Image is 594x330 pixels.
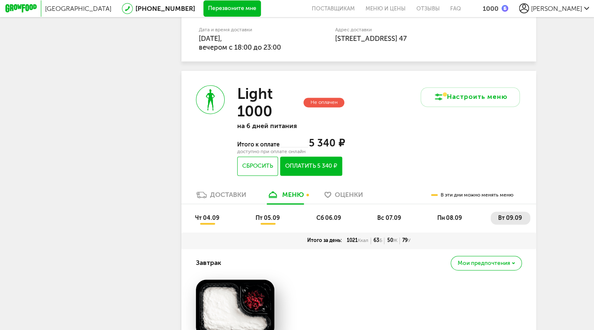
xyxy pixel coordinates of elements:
[45,5,111,13] span: [GEOGRAPHIC_DATA]
[237,85,301,120] h3: Light 1000
[384,237,400,244] div: 50
[379,237,382,243] span: Б
[531,5,582,13] span: [PERSON_NAME]
[198,28,293,32] label: Дата и время доставки
[309,137,344,149] span: 5 340 ₽
[371,237,385,244] div: 63
[321,190,368,204] a: Оценки
[501,5,508,12] img: bonus_b.cdccf46.png
[335,28,489,32] label: Адрес доставки
[421,87,520,107] button: Настроить меню
[198,35,281,51] span: [DATE], вечером c 18:00 до 23:00
[431,186,514,204] div: В эти дни можно менять меню
[458,260,510,266] span: Мои предпочтения
[344,237,371,244] div: 1021
[393,237,397,243] span: Ж
[400,237,413,244] div: 79
[196,255,221,271] h4: Завтрак
[305,237,344,244] div: Итого за день:
[237,141,281,148] span: Итого к оплате
[256,214,280,222] span: пт 05.09
[498,214,522,222] span: вт 09.09
[237,122,344,130] p: на 6 дней питания
[195,214,219,222] span: чт 04.09
[135,5,195,13] a: [PHONE_NUMBER]
[316,214,341,222] span: сб 06.09
[237,156,278,176] button: Сбросить
[192,190,250,204] a: Доставки
[377,214,401,222] span: вс 07.09
[303,98,344,107] div: Не оплачен
[263,190,308,204] a: меню
[335,191,363,199] span: Оценки
[280,156,343,176] button: Оплатить 5 340 ₽
[335,35,407,43] span: [STREET_ADDRESS] 47
[483,5,499,13] div: 1000
[358,237,368,243] span: Ккал
[282,191,304,199] div: меню
[437,214,462,222] span: пн 08.09
[210,191,246,199] div: Доставки
[408,237,411,243] span: У
[237,149,344,154] div: доступно при оплате онлайн
[203,0,261,17] button: Перезвоните мне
